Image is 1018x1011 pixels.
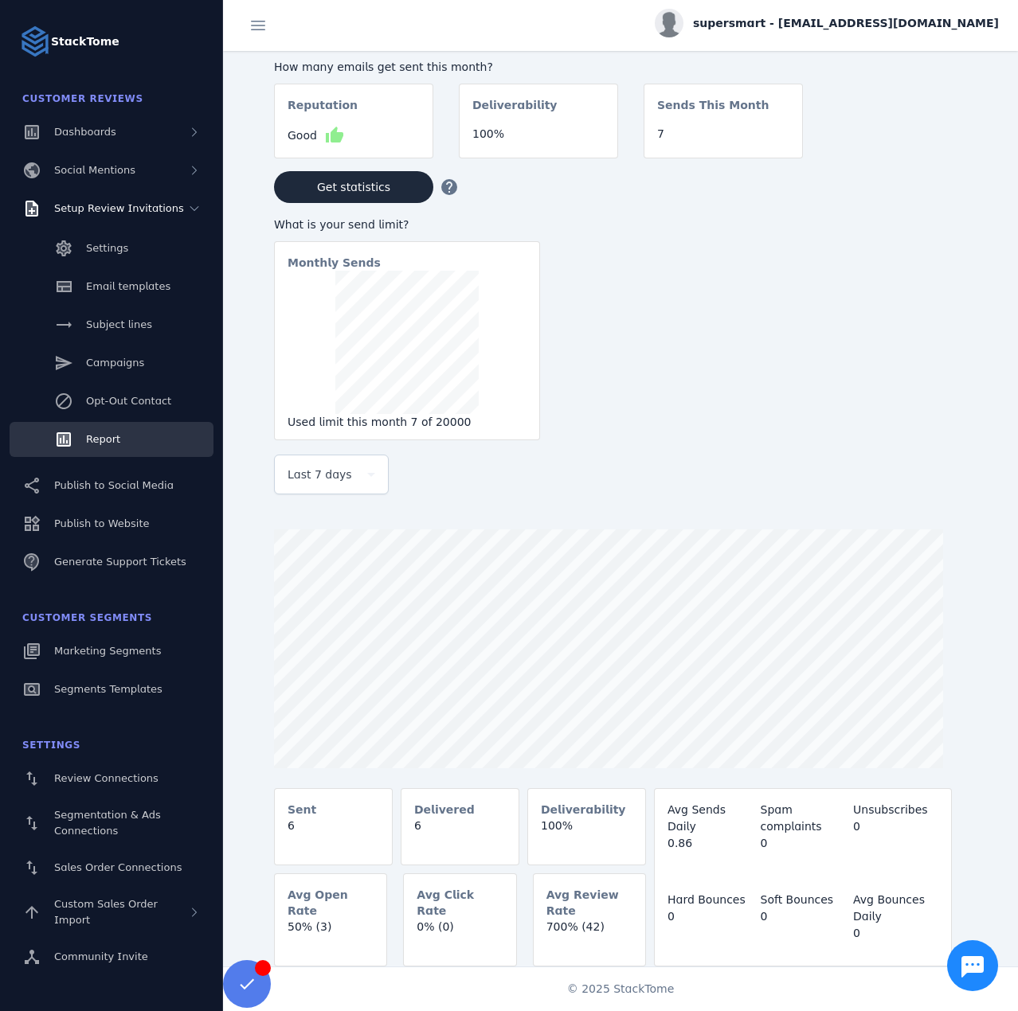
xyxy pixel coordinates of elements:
a: Publish to Website [10,506,213,541]
mat-card-content: 6 [275,818,392,847]
div: 0 [853,818,938,835]
span: supersmart - [EMAIL_ADDRESS][DOMAIN_NAME] [693,15,999,32]
span: Sales Order Connections [54,861,182,873]
mat-card-subtitle: Deliverability [472,97,558,126]
mat-card-subtitle: Sent [288,802,316,818]
span: Dashboards [54,126,116,138]
a: Segments Templates [10,672,213,707]
a: Email templates [10,269,213,304]
div: Unsubscribes [853,802,938,818]
img: profile.jpg [655,9,683,37]
mat-card-subtitle: Sends This Month [657,97,769,126]
span: Opt-Out Contact [86,395,171,407]
span: Custom Sales Order Import [54,898,158,926]
div: How many emails get sent this month? [274,59,803,76]
a: Campaigns [10,345,213,381]
mat-card-subtitle: Monthly Sends [288,255,381,271]
div: Avg Sends Daily [668,802,753,835]
mat-icon: thumb_up [325,126,344,145]
span: Good [288,127,317,144]
a: Generate Support Tickets [10,545,213,580]
mat-card-subtitle: Avg Open Rate [288,887,374,919]
button: Get statistics [274,171,433,203]
mat-card-subtitle: Deliverability [541,802,626,818]
div: Used limit this month 7 of 20000 [288,414,527,431]
a: Review Connections [10,761,213,796]
div: 100% [472,126,605,142]
span: Report [86,433,120,445]
mat-card-subtitle: Avg Review Rate [546,887,632,919]
a: Settings [10,231,213,266]
div: Avg Bounces Daily [853,892,938,925]
span: Settings [22,740,80,751]
mat-card-content: 100% [528,818,645,847]
a: Opt-Out Contact [10,384,213,419]
div: Hard Bounces [668,892,753,908]
a: Report [10,422,213,457]
span: Email templates [86,280,170,292]
span: Last 7 days [288,465,352,484]
mat-card-content: 0% (0) [404,919,515,948]
mat-card-subtitle: Avg Click Rate [417,887,503,919]
a: Community Invite [10,939,213,974]
a: Publish to Social Media [10,468,213,503]
span: Customer Reviews [22,93,143,104]
span: Marketing Segments [54,645,161,657]
span: Publish to Social Media [54,479,174,491]
span: Setup Review Invitations [54,202,184,214]
mat-card-subtitle: Delivered [414,802,475,818]
strong: StackTome [51,33,119,50]
div: Soft Bounces [761,892,846,908]
span: Settings [86,242,128,254]
span: Review Connections [54,772,159,784]
a: Segmentation & Ads Connections [10,799,213,847]
div: 0 [853,925,938,942]
span: Segments Templates [54,683,162,695]
span: Community Invite [54,950,148,962]
div: 0 [761,908,846,925]
span: Social Mentions [54,164,135,176]
button: supersmart - [EMAIL_ADDRESS][DOMAIN_NAME] [655,9,999,37]
mat-card-subtitle: Reputation [288,97,358,126]
div: What is your send limit? [274,217,540,233]
a: Marketing Segments [10,634,213,669]
div: Spam complaints [761,802,846,835]
span: Publish to Website [54,517,149,529]
div: 0.86 [668,835,753,852]
span: Segmentation & Ads Connections [54,809,161,837]
a: Sales Order Connections [10,850,213,885]
mat-card-content: 700% (42) [534,919,645,948]
mat-card-content: 6 [401,818,519,847]
span: Generate Support Tickets [54,556,186,568]
div: 0 [761,835,846,852]
div: 0 [668,908,753,925]
span: © 2025 StackTome [567,981,675,997]
span: Campaigns [86,357,144,369]
span: Get statistics [317,182,390,193]
mat-card-content: 7 [644,126,802,155]
span: Customer Segments [22,612,152,623]
a: Subject lines [10,307,213,342]
img: Logo image [19,25,51,57]
mat-card-content: 50% (3) [275,919,386,948]
span: Subject lines [86,318,152,330]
